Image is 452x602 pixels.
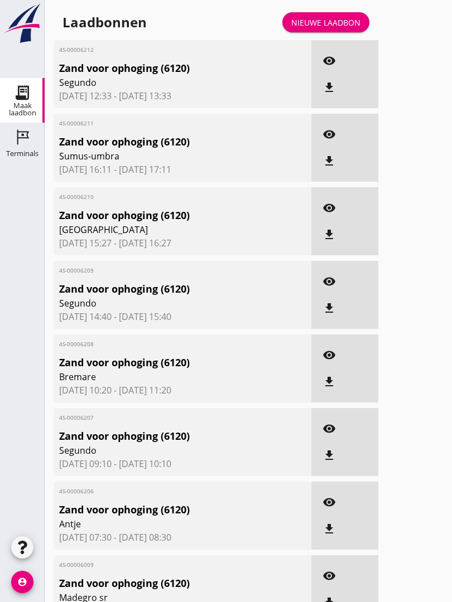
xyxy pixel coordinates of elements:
[323,81,336,94] i: file_download
[323,569,336,582] i: visibility
[59,236,306,250] span: [DATE] 15:27 - [DATE] 16:27
[59,444,265,457] span: Segundo
[59,370,265,383] span: Bremare
[291,17,360,28] div: Nieuwe laadbon
[323,348,336,362] i: visibility
[323,522,336,536] i: file_download
[59,531,306,544] span: [DATE] 07:30 - [DATE] 08:30
[323,128,336,141] i: visibility
[323,228,336,241] i: file_download
[59,163,306,176] span: [DATE] 16:11 - [DATE] 17:11
[59,193,265,201] span: 4S-00006210
[323,375,336,389] i: file_download
[323,422,336,435] i: visibility
[59,119,265,128] span: 4S-00006211
[59,487,265,496] span: 4S-00006206
[323,275,336,288] i: visibility
[282,12,369,32] a: Nieuwe laadbon
[59,281,265,297] span: Zand voor ophoging (6120)
[323,302,336,315] i: file_download
[323,154,336,168] i: file_download
[59,266,265,275] span: 4S-00006209
[59,61,265,76] span: Zand voor ophoging (6120)
[59,223,265,236] span: [GEOGRAPHIC_DATA]
[59,414,265,422] span: 4S-00006207
[323,201,336,215] i: visibility
[323,449,336,462] i: file_download
[59,457,306,470] span: [DATE] 09:10 - [DATE] 10:10
[59,76,265,89] span: Segundo
[59,355,265,370] span: Zand voor ophoging (6120)
[59,502,265,517] span: Zand voor ophoging (6120)
[59,383,306,397] span: [DATE] 10:20 - [DATE] 11:20
[59,576,265,591] span: Zand voor ophoging (6120)
[323,496,336,509] i: visibility
[59,561,265,569] span: 4S-00006009
[2,3,42,44] img: logo-small.a267ee39.svg
[59,340,265,348] span: 4S-00006208
[59,149,265,163] span: Sumus-umbra
[59,46,265,54] span: 4S-00006212
[59,208,265,223] span: Zand voor ophoging (6120)
[59,134,265,149] span: Zand voor ophoging (6120)
[62,13,147,31] div: Laadbonnen
[11,571,33,593] i: account_circle
[59,310,306,323] span: [DATE] 14:40 - [DATE] 15:40
[59,297,265,310] span: Segundo
[59,429,265,444] span: Zand voor ophoging (6120)
[59,89,306,103] span: [DATE] 12:33 - [DATE] 13:33
[323,54,336,67] i: visibility
[6,150,39,157] div: Terminals
[59,517,265,531] span: Antje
